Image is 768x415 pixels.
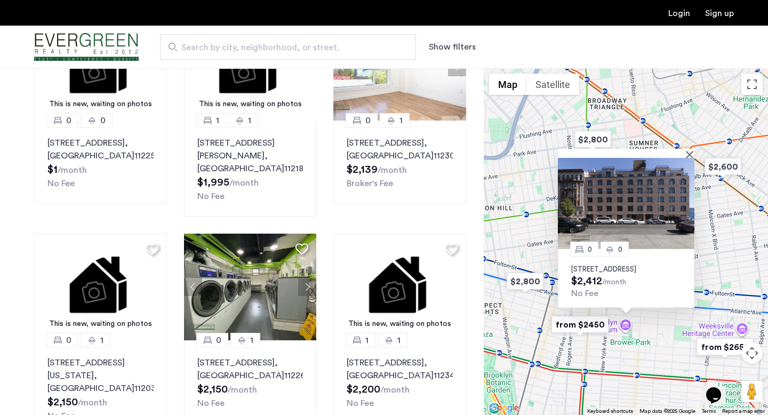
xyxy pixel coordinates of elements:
span: 0 [216,334,221,347]
span: No Fee [571,289,598,298]
a: This is new, waiting on photos [333,234,466,340]
button: Next apartment [298,278,316,296]
img: 3_638327347627966048.jpeg [184,234,317,340]
span: 1 [100,334,103,347]
span: 1 [248,114,251,127]
span: 1 [365,334,369,347]
div: This is new, waiting on photos [39,318,162,330]
img: logo [34,27,139,67]
button: Show street map [489,74,526,95]
button: Toggle fullscreen view [741,74,763,95]
div: from $2450 [547,313,613,337]
span: $1,995 [197,177,229,188]
button: Show satellite imagery [526,74,579,95]
div: from $2650 [692,335,758,359]
sub: /month [229,179,259,187]
sub: /month [58,166,87,174]
span: No Fee [197,192,225,201]
span: No Fee [47,179,75,188]
span: Map data ©2025 Google [639,409,695,414]
span: No Fee [197,399,225,408]
span: Search by city, neighborhood, or street. [181,41,386,54]
img: 1.gif [333,234,466,340]
a: Login [668,9,690,18]
span: 0 [365,114,371,127]
div: $2,800 [570,127,615,151]
p: [STREET_ADDRESS][US_STATE] 11203 [47,356,154,395]
div: This is new, waiting on photos [39,99,162,110]
a: Registration [705,9,734,18]
span: $2,139 [347,164,378,175]
span: 0 [66,114,71,127]
span: 1 [250,334,253,347]
a: This is new, waiting on photos [34,234,167,340]
p: [STREET_ADDRESS][PERSON_NAME] 11218 [197,137,303,175]
img: Apartment photo [558,158,694,249]
span: 0 [588,246,592,253]
span: 1 [216,114,219,127]
button: Keyboard shortcuts [587,408,633,415]
a: Report a map error [722,408,765,415]
button: Previous apartment [184,278,202,296]
div: This is new, waiting on photos [339,318,461,330]
a: 00[STREET_ADDRESS], [GEOGRAPHIC_DATA]11225No Fee [34,121,167,204]
span: 0 [100,114,106,127]
p: [STREET_ADDRESS] [571,265,681,274]
span: $2,200 [347,384,380,395]
button: Close [688,150,695,158]
a: Terms (opens in new tab) [702,408,716,415]
p: [STREET_ADDRESS] 11234 [347,356,453,382]
a: 01[STREET_ADDRESS], [GEOGRAPHIC_DATA]11230Broker's Fee [333,121,466,204]
button: Drag Pegman onto the map to open Street View [741,381,763,402]
p: [STREET_ADDRESS] 11225 [47,137,154,162]
span: 0 [618,246,622,253]
div: $2,600 [700,155,746,179]
button: Map camera controls [741,342,763,364]
a: Open this area in Google Maps (opens a new window) [486,401,522,415]
sub: /month [602,278,626,286]
span: $2,150 [197,384,228,395]
button: Show or hide filters [429,41,476,53]
sub: /month [78,398,107,407]
span: 0 [66,334,71,347]
sub: /month [378,166,407,174]
a: Cazamio Logo [34,27,139,67]
span: $2,150 [47,397,78,408]
span: 1 [399,114,403,127]
iframe: chat widget [702,372,736,404]
img: 1.gif [34,234,167,340]
span: 1 [397,334,401,347]
sub: /month [380,386,410,394]
img: Google [486,401,522,415]
div: $2,800 [502,269,548,293]
span: No Fee [347,399,374,408]
input: Apartment Search [160,34,416,60]
span: $1 [47,164,58,175]
div: This is new, waiting on photos [189,99,311,110]
a: 11[STREET_ADDRESS][PERSON_NAME], [GEOGRAPHIC_DATA]11218No Fee [184,121,317,217]
span: $2,412 [571,276,602,286]
p: [STREET_ADDRESS] 11230 [347,137,453,162]
sub: /month [228,386,257,394]
span: Broker's Fee [347,179,393,188]
p: [STREET_ADDRESS] 11226 [197,356,303,382]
